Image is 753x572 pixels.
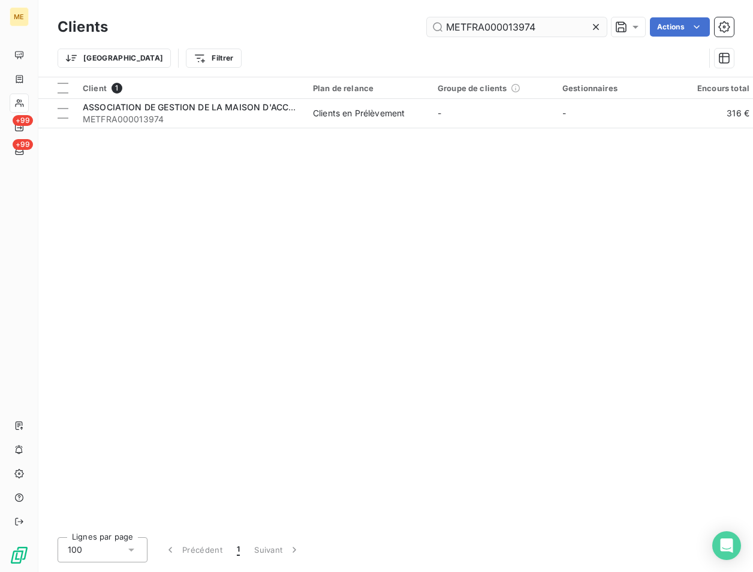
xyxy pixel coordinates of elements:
div: Encours total [687,83,749,93]
button: [GEOGRAPHIC_DATA] [58,49,171,68]
a: +99 [10,142,28,161]
button: Précédent [157,537,230,562]
input: Rechercher [427,17,607,37]
span: ASSOCIATION DE GESTION DE LA MAISON D'ACCUEIL ET D [83,102,329,112]
span: - [438,108,441,118]
div: Open Intercom Messenger [712,531,741,560]
span: +99 [13,115,33,126]
span: 1 [112,83,122,94]
a: +99 [10,118,28,137]
span: +99 [13,139,33,150]
button: Filtrer [186,49,241,68]
div: Clients en Prélèvement [313,107,405,119]
button: Actions [650,17,710,37]
button: Suivant [247,537,308,562]
span: - [562,108,566,118]
span: Client [83,83,107,93]
h3: Clients [58,16,108,38]
span: 100 [68,544,82,556]
div: Plan de relance [313,83,423,93]
div: Gestionnaires [562,83,673,93]
button: 1 [230,537,247,562]
span: Groupe de clients [438,83,507,93]
div: ME [10,7,29,26]
span: METFRA000013974 [83,113,299,125]
span: 1 [237,544,240,556]
img: Logo LeanPay [10,546,29,565]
